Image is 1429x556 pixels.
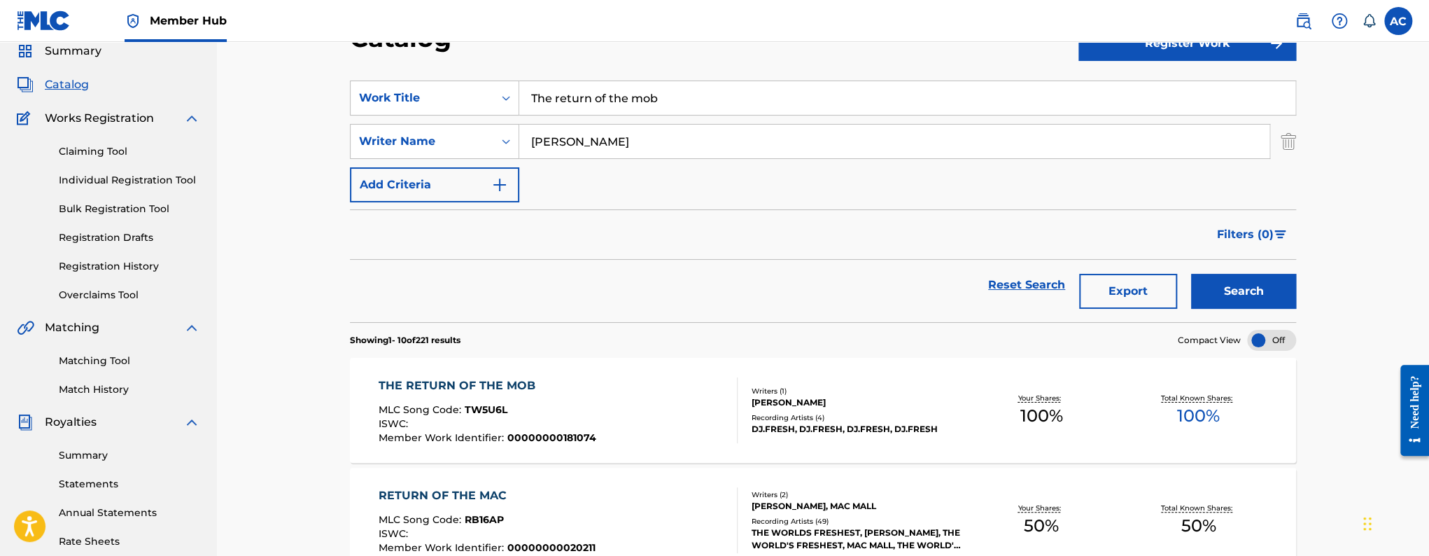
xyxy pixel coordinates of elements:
[17,11,71,31] img: MLC Logo
[183,414,200,431] img: expand
[1177,403,1220,429] span: 100 %
[465,403,507,416] span: TW5U6L
[981,270,1072,300] a: Reset Search
[379,513,465,526] span: MLC Song Code :
[59,448,200,463] a: Summary
[350,358,1296,463] a: THE RETURN OF THE MOBMLC Song Code:TW5U6LISWC:Member Work Identifier:00000000181074Writers (1)[PE...
[1390,354,1429,467] iframe: Resource Center
[1161,503,1236,513] p: Total Known Shares:
[359,90,485,106] div: Work Title
[1161,393,1236,403] p: Total Known Shares:
[507,541,596,554] span: 00000000020211
[350,167,519,202] button: Add Criteria
[751,527,962,552] div: THE WORLDS FRESHEST, [PERSON_NAME], THE WORLD'S FRESHEST, MAC MALL, THE WORLD'S FRESHEST;MAC MALL...
[350,334,460,347] p: Showing 1 - 10 of 221 results
[1325,7,1353,35] div: Help
[59,230,200,245] a: Registration Drafts
[751,423,962,436] div: DJ.FRESH, DJ.FRESH, DJ.FRESH, DJ.FRESH
[45,110,154,127] span: Works Registration
[59,259,200,274] a: Registration History
[1020,403,1062,429] span: 100 %
[45,43,101,60] span: Summary
[1295,13,1311,29] img: search
[751,489,962,500] div: Writers ( 2 )
[1018,503,1064,513] p: Your Shares:
[1191,274,1296,309] button: Search
[59,354,200,368] a: Matching Tool
[465,513,504,526] span: RB16AP
[1178,334,1241,347] span: Compact View
[59,173,200,188] a: Individual Registration Tool
[59,144,200,159] a: Claiming Tool
[17,110,35,127] img: Works Registration
[45,319,99,336] span: Matching
[1018,393,1064,403] p: Your Shares:
[507,431,596,444] span: 00000000181074
[350,81,1296,322] form: Search Form
[183,319,200,336] img: expand
[1363,503,1372,545] div: Drag
[150,13,227,29] span: Member Hub
[1209,217,1296,252] button: Filters (0)
[1024,513,1059,538] span: 50 %
[751,396,962,409] div: [PERSON_NAME]
[1384,7,1412,35] div: User Menu
[1362,14,1376,28] div: Notifications
[751,386,962,396] div: Writers ( 1 )
[751,516,962,527] div: Recording Artists ( 49 )
[1281,124,1296,159] img: Delete Criterion
[59,288,200,303] a: Overclaims Tool
[1331,13,1348,29] img: help
[1289,7,1317,35] a: Public Search
[379,431,507,444] span: Member Work Identifier :
[1079,274,1177,309] button: Export
[379,541,507,554] span: Member Work Identifier :
[59,202,200,216] a: Bulk Registration Tool
[751,500,962,513] div: [PERSON_NAME], MAC MALL
[183,110,200,127] img: expand
[17,76,89,93] a: CatalogCatalog
[17,43,101,60] a: SummarySummary
[59,534,200,549] a: Rate Sheets
[17,76,34,93] img: Catalog
[379,417,411,430] span: ISWC :
[1181,513,1216,538] span: 50 %
[1359,489,1429,556] iframe: Chat Widget
[379,487,596,504] div: RETURN OF THE MAC
[491,176,508,193] img: 9d2ae6d4665cec9f34b9.svg
[17,319,34,336] img: Matching
[17,414,34,431] img: Royalties
[45,414,97,431] span: Royalties
[359,133,485,150] div: Writer Name
[17,43,34,60] img: Summary
[1268,35,1285,52] img: f7272a7cc735f4ea7f67.svg
[59,506,200,520] a: Annual Statements
[1274,230,1286,239] img: filter
[59,382,200,397] a: Match History
[379,377,596,394] div: THE RETURN OF THE MOB
[59,477,200,492] a: Statements
[379,403,465,416] span: MLC Song Code :
[1078,26,1296,61] button: Register Work
[125,13,141,29] img: Top Rightsholder
[45,76,89,93] span: Catalog
[751,412,962,423] div: Recording Artists ( 4 )
[1217,226,1274,243] span: Filters ( 0 )
[379,527,411,540] span: ISWC :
